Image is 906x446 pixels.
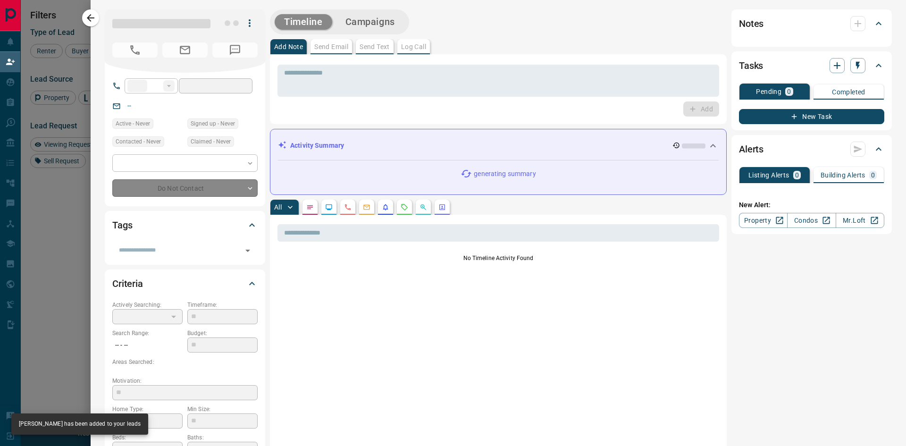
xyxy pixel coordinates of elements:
div: Criteria [112,272,258,295]
p: Motivation: [112,377,258,385]
button: Timeline [275,14,332,30]
p: 0 [871,172,875,178]
h2: Alerts [739,142,763,157]
svg: Agent Actions [438,203,446,211]
svg: Emails [363,203,370,211]
button: New Task [739,109,884,124]
p: Listing Alerts [748,172,789,178]
h2: Notes [739,16,763,31]
div: [PERSON_NAME] has been added to your leads [19,416,141,432]
p: Add Note [274,43,303,50]
div: Activity Summary [278,137,719,154]
svg: Lead Browsing Activity [325,203,333,211]
p: New Alert: [739,200,884,210]
button: Open [241,244,254,257]
p: Beds: [112,433,183,442]
svg: Notes [306,203,314,211]
p: 0 [787,88,791,95]
p: All [274,204,282,210]
p: Building Alerts [821,172,865,178]
p: 0 [795,172,799,178]
h2: Tasks [739,58,763,73]
p: Search Range: [112,329,183,337]
span: No Number [112,42,158,58]
div: Do Not Contact [112,179,258,197]
p: -- - -- [112,337,183,353]
a: -- [127,102,131,109]
span: Claimed - Never [191,137,231,146]
p: Areas Searched: [112,358,258,366]
p: generating summary [474,169,536,179]
p: Completed [832,89,865,95]
p: Budget: [187,329,258,337]
span: Active - Never [116,119,150,128]
p: Baths: [187,433,258,442]
svg: Listing Alerts [382,203,389,211]
svg: Calls [344,203,352,211]
p: Min Size: [187,405,258,413]
a: Property [739,213,788,228]
div: Notes [739,12,884,35]
p: Activity Summary [290,141,344,151]
span: Signed up - Never [191,119,235,128]
p: Actively Searching: [112,301,183,309]
a: Mr.Loft [836,213,884,228]
p: Home Type: [112,405,183,413]
a: Condos [787,213,836,228]
svg: Opportunities [419,203,427,211]
span: No Email [162,42,208,58]
div: Alerts [739,138,884,160]
h2: Tags [112,218,132,233]
p: No Timeline Activity Found [277,254,719,262]
svg: Requests [401,203,408,211]
button: Campaigns [336,14,404,30]
h2: Criteria [112,276,143,291]
div: Tags [112,214,258,236]
span: No Number [212,42,258,58]
div: Tasks [739,54,884,77]
p: Pending [756,88,781,95]
span: Contacted - Never [116,137,161,146]
p: Timeframe: [187,301,258,309]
